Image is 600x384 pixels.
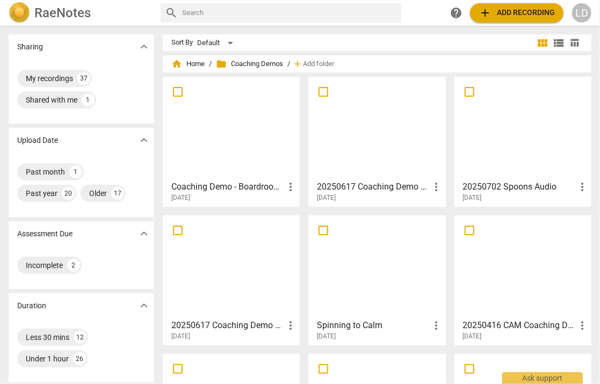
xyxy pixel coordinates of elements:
[317,180,430,193] h3: 20250617 Coaching Demo At Ease Copy
[62,187,75,200] div: 20
[136,39,152,55] button: Show more
[17,228,73,240] p: Assessment Due
[576,319,589,332] span: more_vert
[26,73,73,84] div: My recordings
[171,332,190,341] span: [DATE]
[312,81,442,202] a: 20250617 Coaching Demo At Ease Copy[DATE]
[572,3,591,23] button: LD
[479,6,555,19] span: Add recording
[167,81,296,202] a: Coaching Demo - Boardroom ICFSFL[DATE]
[458,81,588,202] a: 20250702 Spoons Audio[DATE]
[171,319,284,332] h3: 20250617 Coaching Demo At Ease
[536,37,549,49] span: view_module
[171,180,284,193] h3: Coaching Demo - Boardroom ICFSFL
[463,193,482,202] span: [DATE]
[317,319,430,332] h3: Spinning to Calm
[138,40,150,53] span: expand_more
[26,188,57,199] div: Past year
[77,72,90,85] div: 37
[165,6,178,19] span: search
[576,180,589,193] span: more_vert
[26,353,69,364] div: Under 1 hour
[26,166,65,177] div: Past month
[284,319,297,332] span: more_vert
[26,95,77,105] div: Shared with me
[317,193,336,202] span: [DATE]
[197,34,237,52] div: Default
[167,219,296,340] a: 20250617 Coaching Demo At Ease[DATE]
[34,5,91,20] h2: RaeNotes
[17,41,43,53] p: Sharing
[17,300,46,311] p: Duration
[446,3,466,23] a: Help
[138,299,150,312] span: expand_more
[551,35,567,51] button: List view
[67,259,80,272] div: 2
[458,219,588,340] a: 20250416 CAM Coaching Demo[DATE]
[171,59,205,69] span: Home
[312,219,442,340] a: Spinning to Calm[DATE]
[9,2,30,24] img: Logo
[111,187,124,200] div: 17
[171,39,193,47] div: Sort By
[463,180,576,193] h3: 20250702 Spoons Audio
[17,135,58,146] p: Upload Date
[9,2,152,24] a: LogoRaeNotes
[138,134,150,147] span: expand_more
[69,165,82,178] div: 1
[303,60,334,68] span: Add folder
[26,260,63,271] div: Incomplete
[284,180,297,193] span: more_vert
[470,3,563,23] button: Upload
[216,59,227,69] span: folder
[292,59,303,69] span: add
[479,6,491,19] span: add
[182,4,397,21] input: Search
[430,180,443,193] span: more_vert
[74,331,86,344] div: 12
[136,132,152,148] button: Show more
[463,319,576,332] h3: 20250416 CAM Coaching Demo
[567,35,583,51] button: Table view
[136,226,152,242] button: Show more
[73,352,86,365] div: 26
[463,332,482,341] span: [DATE]
[138,227,150,240] span: expand_more
[552,37,565,49] span: view_list
[26,332,69,343] div: Less 30 mins
[136,298,152,314] button: Show more
[502,372,583,384] div: Ask support
[287,60,290,68] span: /
[171,193,190,202] span: [DATE]
[89,188,107,199] div: Older
[570,38,580,48] span: table_chart
[534,35,551,51] button: Tile view
[216,59,283,69] span: Coaching Demos
[450,6,462,19] span: help
[430,319,443,332] span: more_vert
[317,332,336,341] span: [DATE]
[171,59,182,69] span: home
[209,60,212,68] span: /
[82,93,95,106] div: 1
